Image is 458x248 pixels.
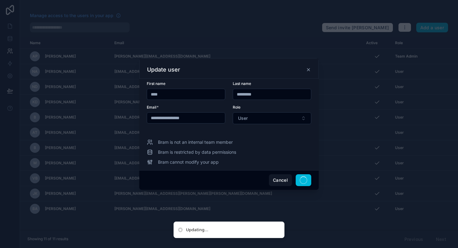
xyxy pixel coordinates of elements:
span: Role [233,105,241,110]
span: Bram is not an internal team member [158,139,233,145]
span: Email [147,105,156,110]
span: User [238,115,248,121]
span: Last name [233,81,251,86]
div: Updating... [186,227,208,233]
button: Cancel [269,174,292,186]
span: Bram is restricted by data permissions [158,149,236,155]
button: Select Button [233,112,311,124]
h3: Update user [147,66,180,73]
span: Bram cannot modify your app [158,159,219,165]
span: First name [147,81,165,86]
